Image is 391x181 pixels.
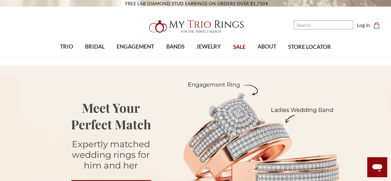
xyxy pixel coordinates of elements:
[92,57,98,58] button: submenu toggle
[357,21,370,29] a: Log in
[206,57,212,58] button: submenu toggle
[60,43,73,51] span: TRIO
[233,43,246,51] span: SALE
[79,37,111,57] a: BRIDAL
[111,37,160,57] a: ENGAGEMENT
[282,37,337,57] a: STORE LOCATOR
[172,57,178,58] button: submenu toggle
[373,21,383,29] a: Cart with 0 items
[264,57,270,58] button: submenu toggle
[294,20,353,29] input: Search
[373,22,380,28] svg: cart.cart_preview
[190,37,227,57] a: JEWELRY
[146,17,246,37] img: My Trio Rings
[288,43,331,51] span: STORE LOCATOR
[85,43,105,51] span: BRIDAL
[160,37,190,57] a: BANDS
[258,43,276,51] span: ABOUT
[252,37,282,57] a: ABOUT
[117,43,154,51] span: ENGAGEMENT
[132,57,138,58] button: submenu toggle
[196,43,221,51] span: JEWELRY
[113,17,278,37] a: My Trio Rings
[227,37,251,57] a: SALE
[54,37,79,57] a: TRIO
[63,57,70,58] button: submenu toggle
[166,43,184,51] span: BANDS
